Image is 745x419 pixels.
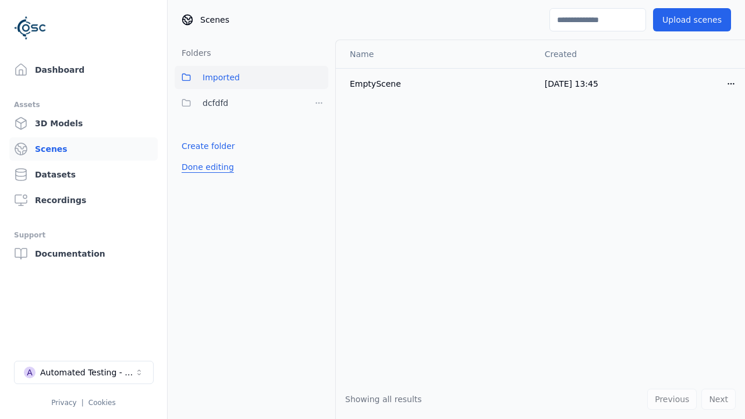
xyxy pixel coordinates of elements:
[9,137,158,161] a: Scenes
[14,361,154,384] button: Select a workspace
[535,40,717,68] th: Created
[175,91,303,115] button: dcfdfd
[40,367,134,378] div: Automated Testing - Playwright
[350,78,526,90] div: EmptyScene
[175,136,242,157] button: Create folder
[14,228,153,242] div: Support
[203,70,240,84] span: Imported
[9,163,158,186] a: Datasets
[14,98,153,112] div: Assets
[81,399,84,407] span: |
[203,96,228,110] span: dcfdfd
[9,242,158,265] a: Documentation
[200,14,229,26] span: Scenes
[175,157,241,177] button: Done editing
[9,58,158,81] a: Dashboard
[345,395,422,404] span: Showing all results
[545,79,598,88] span: [DATE] 13:45
[88,399,116,407] a: Cookies
[51,399,76,407] a: Privacy
[336,40,535,68] th: Name
[24,367,36,378] div: A
[14,12,47,44] img: Logo
[175,47,211,59] h3: Folders
[653,8,731,31] button: Upload scenes
[175,66,328,89] button: Imported
[182,140,235,152] a: Create folder
[9,189,158,212] a: Recordings
[9,112,158,135] a: 3D Models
